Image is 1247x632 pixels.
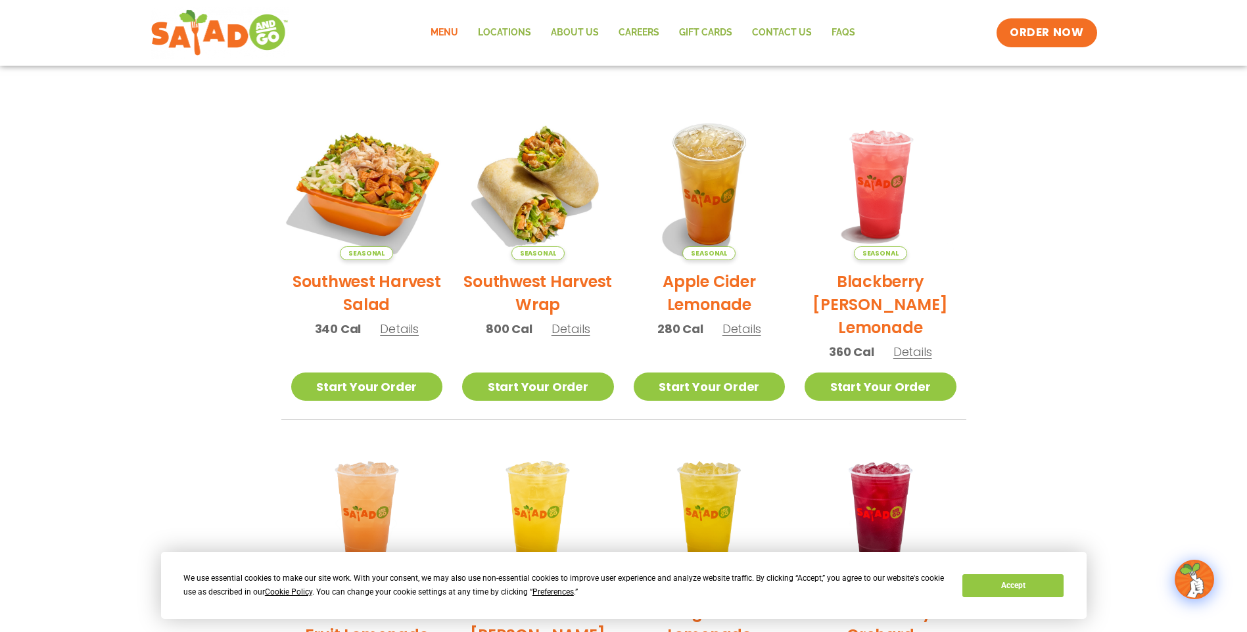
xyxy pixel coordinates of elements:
[682,246,736,260] span: Seasonal
[151,7,289,59] img: new-SAG-logo-768×292
[462,108,614,260] img: Product photo for Southwest Harvest Wrap
[291,440,443,591] img: Product photo for Summer Stone Fruit Lemonade
[291,270,443,316] h2: Southwest Harvest Salad
[340,246,393,260] span: Seasonal
[421,18,468,48] a: Menu
[462,270,614,316] h2: Southwest Harvest Wrap
[183,572,947,599] div: We use essential cookies to make our site work. With your consent, we may also use non-essential ...
[609,18,669,48] a: Careers
[742,18,822,48] a: Contact Us
[805,440,956,591] img: Product photo for Black Cherry Orchard Lemonade
[532,587,574,597] span: Preferences
[380,321,419,337] span: Details
[634,108,786,260] img: Product photo for Apple Cider Lemonade
[634,440,786,591] img: Product photo for Mango Grove Lemonade
[462,440,614,591] img: Product photo for Sunkissed Yuzu Lemonade
[805,108,956,260] img: Product photo for Blackberry Bramble Lemonade
[421,18,865,48] nav: Menu
[552,321,590,337] span: Details
[634,270,786,316] h2: Apple Cider Lemonade
[1176,561,1213,598] img: wpChatIcon
[997,18,1096,47] a: ORDER NOW
[657,320,703,338] span: 280 Cal
[822,18,865,48] a: FAQs
[893,344,932,360] span: Details
[486,320,532,338] span: 800 Cal
[829,343,874,361] span: 360 Cal
[962,574,1064,597] button: Accept
[541,18,609,48] a: About Us
[468,18,541,48] a: Locations
[669,18,742,48] a: GIFT CARDS
[634,372,786,401] a: Start Your Order
[1010,25,1083,41] span: ORDER NOW
[805,270,956,339] h2: Blackberry [PERSON_NAME] Lemonade
[291,372,443,401] a: Start Your Order
[161,552,1087,619] div: Cookie Consent Prompt
[265,587,312,597] span: Cookie Policy
[277,95,456,273] img: Product photo for Southwest Harvest Salad
[805,372,956,401] a: Start Your Order
[722,321,761,337] span: Details
[854,246,907,260] span: Seasonal
[315,320,362,338] span: 340 Cal
[462,372,614,401] a: Start Your Order
[511,246,565,260] span: Seasonal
